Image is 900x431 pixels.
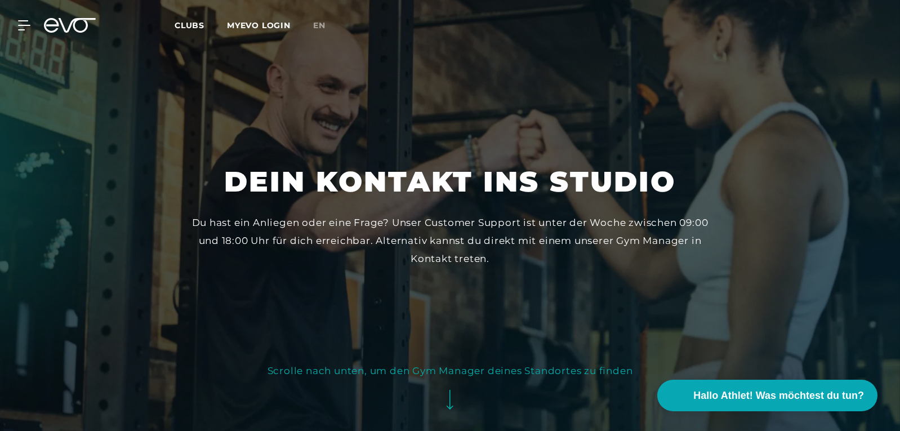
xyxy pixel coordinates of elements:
span: en [313,20,326,30]
button: Hallo Athlet! Was möchtest du tun? [657,380,877,411]
a: en [313,19,339,32]
span: Hallo Athlet! Was möchtest du tun? [693,388,864,403]
h1: Dein Kontakt ins Studio [224,163,676,200]
div: Scrolle nach unten, um den Gym Manager deines Standortes zu finden [268,362,633,380]
span: Clubs [175,20,204,30]
a: MYEVO LOGIN [227,20,291,30]
div: Du hast ein Anliegen oder eine Frage? Unser Customer Support ist unter der Woche zwischen 09:00 u... [186,214,714,268]
a: Clubs [175,20,227,30]
button: Scrolle nach unten, um den Gym Manager deines Standortes zu finden [268,362,633,420]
